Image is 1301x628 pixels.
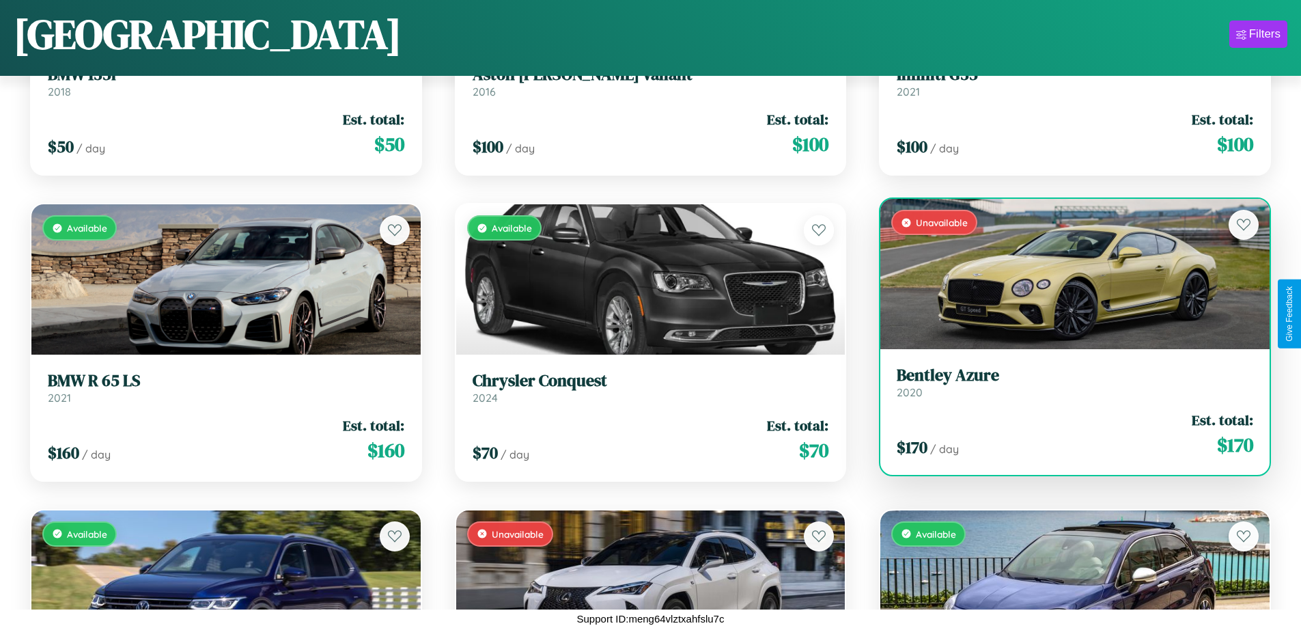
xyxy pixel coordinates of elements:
span: Available [916,528,956,540]
span: Est. total: [343,109,404,129]
span: $ 170 [1217,431,1253,459]
a: BMW 135i2018 [48,65,404,98]
span: / day [506,141,535,155]
div: Give Feedback [1285,286,1294,342]
h3: Chrysler Conquest [473,371,829,391]
span: 2016 [473,85,496,98]
a: Aston [PERSON_NAME] Valiant2016 [473,65,829,98]
span: Est. total: [767,415,828,435]
span: Est. total: [343,415,404,435]
a: Infiniti G352021 [897,65,1253,98]
span: Available [67,222,107,234]
span: Available [492,222,532,234]
span: / day [501,448,529,461]
span: Unavailable [916,217,968,228]
span: 2024 [473,391,498,405]
span: $ 70 [799,437,828,464]
span: $ 50 [48,135,74,158]
span: / day [930,141,959,155]
span: Est. total: [1192,410,1253,430]
span: Available [67,528,107,540]
span: $ 100 [897,135,927,158]
span: 2018 [48,85,71,98]
a: Bentley Azure2020 [897,366,1253,399]
span: Est. total: [767,109,828,129]
span: $ 160 [367,437,404,464]
h3: Aston [PERSON_NAME] Valiant [473,65,829,85]
span: $ 50 [374,131,404,158]
a: BMW R 65 LS2021 [48,371,404,405]
span: / day [930,442,959,456]
h3: Bentley Azure [897,366,1253,385]
h1: [GEOGRAPHIC_DATA] [14,6,402,62]
span: Est. total: [1192,109,1253,129]
a: Chrysler Conquest2024 [473,371,829,405]
p: Support ID: meng64vlztxahfslu7c [577,610,725,628]
button: Filters [1229,21,1287,48]
span: Unavailable [492,528,544,540]
span: 2021 [48,391,71,405]
span: $ 70 [473,441,498,464]
span: $ 170 [897,436,927,459]
h3: BMW R 65 LS [48,371,404,391]
span: $ 100 [1217,131,1253,158]
div: Filters [1249,27,1281,41]
span: / day [82,448,111,461]
span: $ 160 [48,441,79,464]
span: $ 100 [792,131,828,158]
span: 2020 [897,385,923,399]
span: / day [76,141,105,155]
span: $ 100 [473,135,503,158]
span: 2021 [897,85,920,98]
